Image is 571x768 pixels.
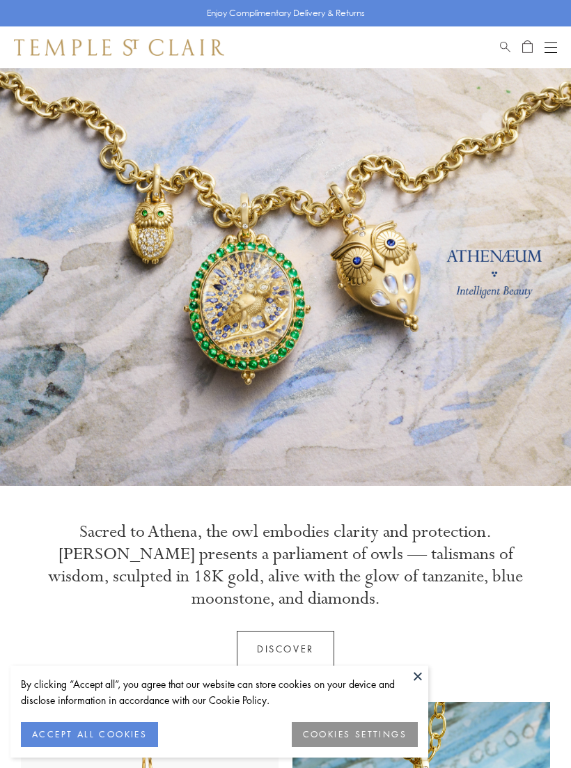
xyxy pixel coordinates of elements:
[42,521,529,610] p: Sacred to Athena, the owl embodies clarity and protection. [PERSON_NAME] presents a parliament of...
[501,703,557,754] iframe: Gorgias live chat messenger
[14,39,224,56] img: Temple St. Clair
[21,676,418,708] div: By clicking “Accept all”, you agree that our website can store cookies on your device and disclos...
[500,39,510,56] a: Search
[237,631,334,667] a: Discover
[292,722,418,747] button: COOKIES SETTINGS
[522,39,533,56] a: Open Shopping Bag
[545,39,557,56] button: Open navigation
[207,6,365,20] p: Enjoy Complimentary Delivery & Returns
[21,722,158,747] button: ACCEPT ALL COOKIES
